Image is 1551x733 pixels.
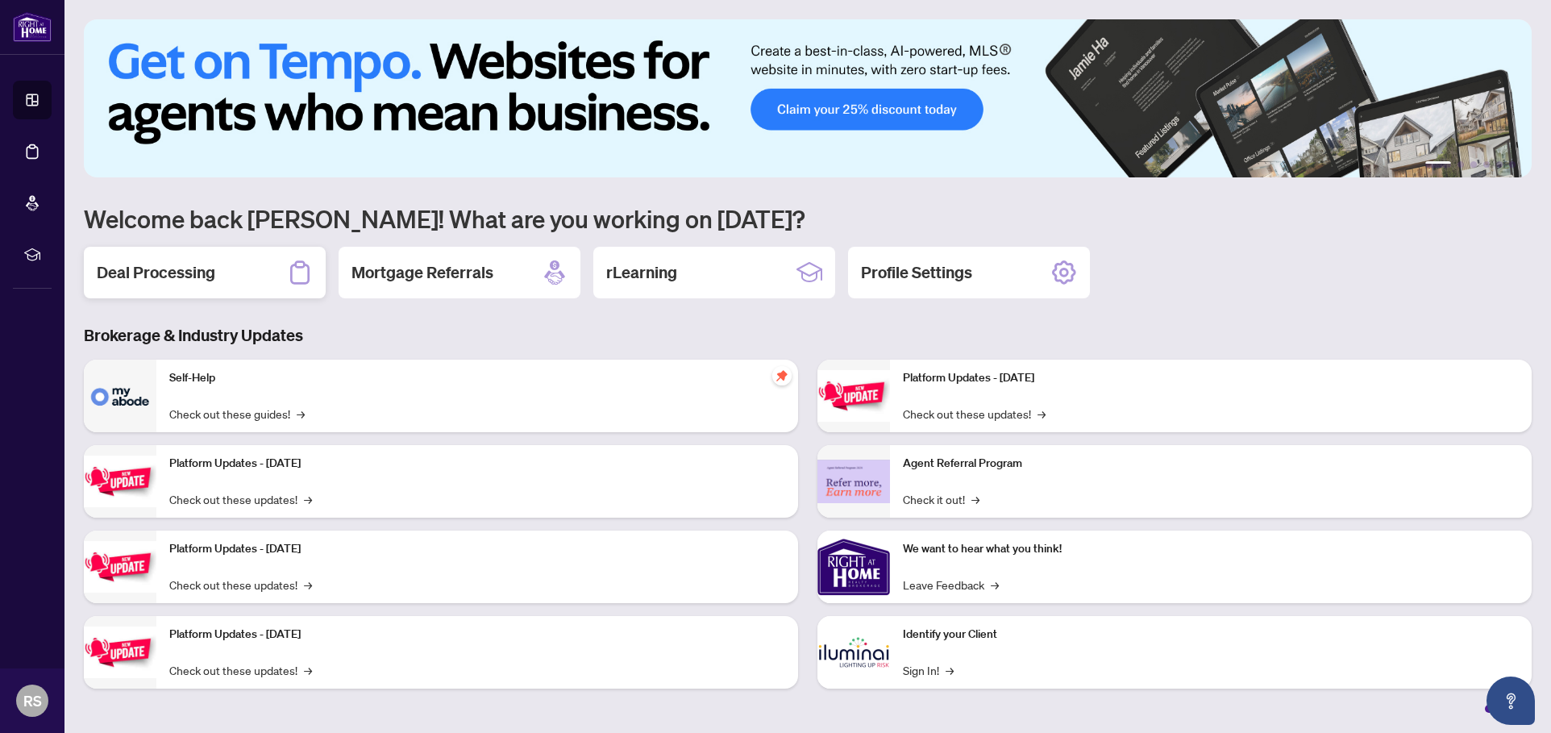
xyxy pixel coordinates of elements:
[1470,161,1477,168] button: 3
[169,661,312,679] a: Check out these updates!→
[84,541,156,592] img: Platform Updates - July 21, 2025
[817,460,890,504] img: Agent Referral Program
[169,626,785,643] p: Platform Updates - [DATE]
[84,360,156,432] img: Self-Help
[861,261,972,284] h2: Profile Settings
[84,627,156,677] img: Platform Updates - July 8, 2025
[903,405,1046,423] a: Check out these updates!→
[169,576,312,593] a: Check out these updates!→
[169,490,312,508] a: Check out these updates!→
[817,616,890,689] img: Identify your Client
[606,261,677,284] h2: rLearning
[13,12,52,42] img: logo
[1483,161,1490,168] button: 4
[169,540,785,558] p: Platform Updates - [DATE]
[84,324,1532,347] h3: Brokerage & Industry Updates
[1037,405,1046,423] span: →
[1457,161,1464,168] button: 2
[97,261,215,284] h2: Deal Processing
[817,531,890,603] img: We want to hear what you think!
[84,456,156,506] img: Platform Updates - September 16, 2025
[169,405,305,423] a: Check out these guides!→
[304,661,312,679] span: →
[1509,161,1516,168] button: 6
[1487,677,1535,725] button: Open asap
[304,576,312,593] span: →
[772,366,792,385] span: pushpin
[903,455,1519,473] p: Agent Referral Program
[971,490,979,508] span: →
[903,661,954,679] a: Sign In!→
[903,369,1519,387] p: Platform Updates - [DATE]
[169,455,785,473] p: Platform Updates - [DATE]
[903,540,1519,558] p: We want to hear what you think!
[1425,161,1451,168] button: 1
[817,370,890,421] img: Platform Updates - June 23, 2025
[903,576,999,593] a: Leave Feedback→
[1496,161,1503,168] button: 5
[903,490,979,508] a: Check it out!→
[84,19,1532,177] img: Slide 0
[991,576,999,593] span: →
[351,261,493,284] h2: Mortgage Referrals
[304,490,312,508] span: →
[23,689,42,712] span: RS
[903,626,1519,643] p: Identify your Client
[169,369,785,387] p: Self-Help
[84,203,1532,234] h1: Welcome back [PERSON_NAME]! What are you working on [DATE]?
[297,405,305,423] span: →
[946,661,954,679] span: →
